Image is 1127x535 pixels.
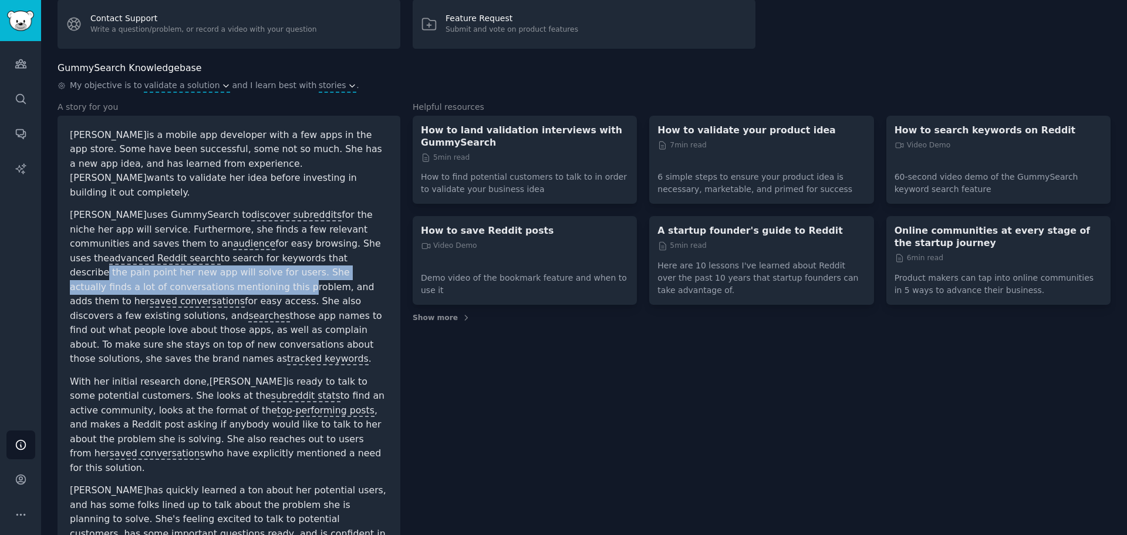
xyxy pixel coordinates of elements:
[657,124,865,136] a: How to validate your product idea
[271,390,340,402] span: subreddit stats
[421,241,477,251] span: Video Demo
[895,253,943,264] span: 6 min read
[248,310,289,322] span: searches
[413,101,1111,113] h3: Helpful resources
[657,251,865,297] p: Here are 10 lessons I've learned about Reddit over the past 10 years that startup founders can ta...
[895,163,1102,196] p: 60-second video demo of the GummySearch keyword search feature
[446,12,578,25] div: Feature Request
[421,224,629,237] a: How to save Reddit posts
[895,140,951,151] span: Video Demo
[109,253,221,265] span: advanced Reddit search
[7,11,34,31] img: GummySearch logo
[70,208,388,366] p: [PERSON_NAME] uses GummySearch to for the niche her app will service. Furthermore, she finds a fe...
[319,79,356,92] button: stories
[58,79,1111,93] div: .
[251,209,342,221] span: discover subreddits
[413,313,458,324] span: Show more
[287,353,369,365] span: tracked keywords
[895,224,1102,249] a: Online communities at every stage of the startup journey
[70,375,388,476] p: With her initial research done, [PERSON_NAME] is ready to talk to some potential customers. She l...
[144,79,220,92] span: validate a solution
[70,128,388,200] p: [PERSON_NAME] is a mobile app developer with a few apps in the app store. Some have been successf...
[421,153,470,163] span: 5 min read
[277,405,374,417] span: top-performing posts
[58,101,400,113] h3: A story for you
[110,447,205,460] span: saved conversations
[70,79,142,93] span: My objective is to
[657,224,865,237] a: A startup founder's guide to Reddit
[232,79,317,93] span: and I learn best with
[421,264,629,297] p: Demo video of the bookmark feature and when to use it
[446,25,578,35] div: Submit and vote on product features
[233,238,275,250] span: audience
[657,140,706,151] span: 7 min read
[58,61,201,76] h2: GummySearch Knowledgebase
[895,124,1102,136] a: How to search keywords on Reddit
[657,163,865,196] p: 6 simple steps to ensure your product idea is necessary, marketable, and primed for success
[144,79,230,92] button: validate a solution
[150,295,245,308] span: saved conversations
[421,124,629,149] a: How to land validation interviews with GummySearch
[421,163,629,196] p: How to find potential customers to talk to in order to validate your business idea
[319,79,346,92] span: stories
[657,241,706,251] span: 5 min read
[895,264,1102,297] p: Product makers can tap into online communities in 5 ways to advance their business.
